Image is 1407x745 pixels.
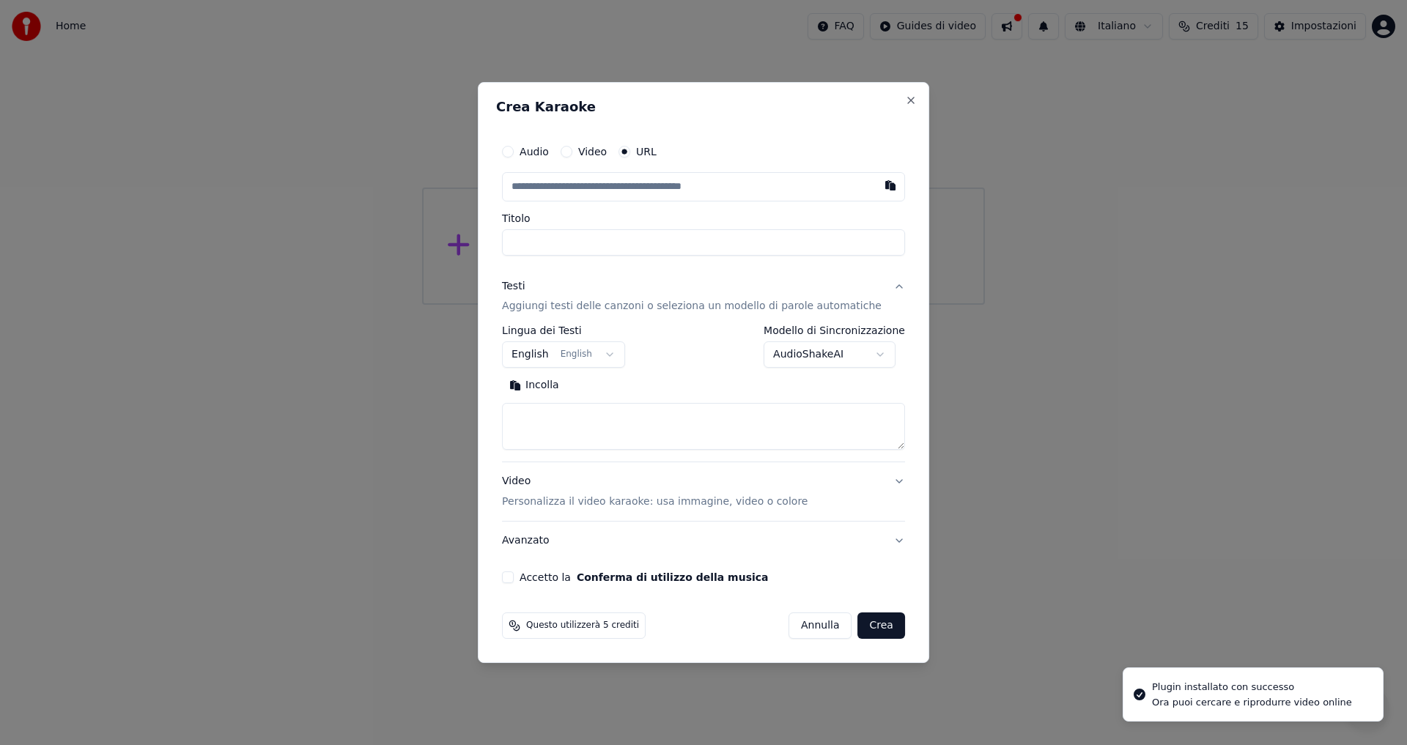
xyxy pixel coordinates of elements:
[577,572,769,582] button: Accetto la
[502,494,808,509] p: Personalizza il video karaoke: usa immagine, video o colore
[502,326,625,336] label: Lingua dei Testi
[858,612,905,639] button: Crea
[636,147,657,157] label: URL
[496,100,911,114] h2: Crea Karaoke
[502,475,808,510] div: Video
[578,147,607,157] label: Video
[502,522,905,560] button: Avanzato
[502,326,905,462] div: TestiAggiungi testi delle canzoni o seleziona un modello di parole automatiche
[502,279,525,294] div: Testi
[502,300,882,314] p: Aggiungi testi delle canzoni o seleziona un modello di parole automatiche
[502,267,905,326] button: TestiAggiungi testi delle canzoni o seleziona un modello di parole automatiche
[520,572,768,582] label: Accetto la
[520,147,549,157] label: Audio
[789,612,852,639] button: Annulla
[526,620,639,631] span: Questo utilizzerà 5 crediti
[502,213,905,223] label: Titolo
[502,374,566,398] button: Incolla
[764,326,905,336] label: Modello di Sincronizzazione
[502,463,905,522] button: VideoPersonalizza il video karaoke: usa immagine, video o colore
